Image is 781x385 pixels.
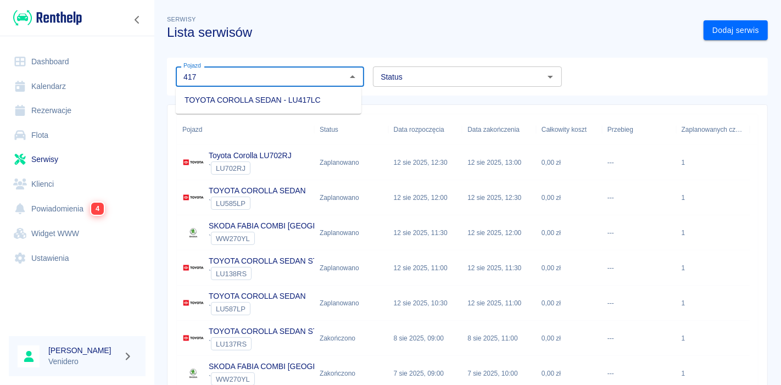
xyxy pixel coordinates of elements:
img: Image [182,152,204,174]
div: Pojazd [177,114,314,145]
h3: Lista serwisów [167,25,695,40]
div: 1 [682,228,685,238]
div: Zakończono [320,333,355,343]
div: Zaplanowanych czynności [676,114,750,145]
div: 1 [682,369,685,378]
div: --- [602,286,676,321]
span: LU585LP [211,199,250,208]
p: 8 sie 2025, 09:00 [394,333,444,343]
div: Pojazd [182,114,202,145]
div: 0,00 zł [536,321,602,356]
img: Image [182,257,204,279]
span: Serwisy [167,16,196,23]
div: 0,00 zł [536,286,602,321]
p: 7 sie 2025, 09:00 [394,369,444,378]
div: --- [602,215,676,250]
div: Zaplanowano [320,193,359,203]
div: 1 [682,193,685,203]
div: ` [209,197,306,210]
p: Venidero [48,356,119,367]
img: Image [182,292,204,314]
span: WW270YL [211,235,254,243]
h6: [PERSON_NAME] [48,345,119,356]
div: Całkowity koszt [536,114,602,145]
a: Flota [9,123,146,148]
li: TOYOTA COROLLA SEDAN - LU417LC [176,91,361,109]
button: Zamknij [345,69,360,85]
div: Data zakończenia [462,114,536,145]
div: Zaplanowano [320,298,359,308]
span: 4 [91,202,104,215]
p: 12 sie 2025, 11:00 [394,263,448,273]
div: 1 [682,263,685,273]
div: Całkowity koszt [542,114,587,145]
p: 12 sie 2025, 10:30 [394,298,448,308]
div: 0,00 zł [536,180,602,215]
div: Zakończono [320,369,355,378]
a: Renthelp logo [9,9,82,27]
div: Status [314,114,388,145]
div: 1 [682,298,685,308]
p: 12 sie 2025, 11:00 [467,298,521,308]
div: ` [209,232,367,245]
div: ` [209,302,306,315]
div: Zaplanowano [320,263,359,273]
img: Renthelp logo [13,9,82,27]
div: Przebieg [607,114,633,145]
a: Dashboard [9,49,146,74]
a: Ustawienia [9,246,146,271]
p: SKODA FABIA COMBI [GEOGRAPHIC_DATA] [209,361,367,372]
div: Zaplanowano [320,228,359,238]
div: Data rozpoczęcia [388,114,462,145]
p: 12 sie 2025, 11:30 [467,263,521,273]
div: --- [602,250,676,286]
div: 0,00 zł [536,145,602,180]
div: Status [320,114,338,145]
button: Otwórz [543,69,558,85]
div: 1 [682,333,685,343]
span: LU587LP [211,305,250,313]
div: ` [209,337,419,350]
div: ` [209,267,419,280]
div: Data zakończenia [467,114,520,145]
div: --- [602,180,676,215]
div: ` [209,161,292,175]
span: LU137RS [211,340,251,348]
p: TOYOTA COROLLA SEDAN STYLE - [GEOGRAPHIC_DATA] [209,255,419,267]
a: Klienci [9,172,146,197]
span: LU138RS [211,270,251,278]
div: 0,00 zł [536,215,602,250]
span: LU702RJ [211,164,250,172]
a: Kalendarz [9,74,146,99]
a: Serwisy [9,147,146,172]
p: TOYOTA COROLLA SEDAN [209,185,306,197]
a: Dodaj serwis [704,20,768,41]
p: 12 sie 2025, 12:00 [394,193,448,203]
a: Widget WWW [9,221,146,246]
p: 12 sie 2025, 12:00 [467,228,521,238]
div: 0,00 zł [536,250,602,286]
p: 12 sie 2025, 11:30 [394,228,448,238]
img: Image [182,362,204,384]
label: Pojazd [183,62,201,70]
div: Zaplanowanych czynności [682,114,745,145]
a: Rezerwacje [9,98,146,123]
p: Toyota Corolla LU702RJ [209,150,292,161]
a: Powiadomienia4 [9,196,146,221]
span: WW270YL [211,375,254,383]
img: Image [182,327,204,349]
img: Image [182,222,204,244]
p: 12 sie 2025, 13:00 [467,158,521,168]
div: 1 [682,158,685,168]
p: 8 sie 2025, 11:00 [467,333,517,343]
p: SKODA FABIA COMBI [GEOGRAPHIC_DATA] [209,220,367,232]
p: 12 sie 2025, 12:30 [394,158,448,168]
button: Zwiń nawigację [129,13,146,27]
div: --- [602,145,676,180]
p: 7 sie 2025, 10:00 [467,369,517,378]
img: Image [182,187,204,209]
p: 12 sie 2025, 12:30 [467,193,521,203]
p: TOYOTA COROLLA SEDAN STYLE - [GEOGRAPHIC_DATA] [209,326,419,337]
div: Przebieg [602,114,676,145]
div: --- [602,321,676,356]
